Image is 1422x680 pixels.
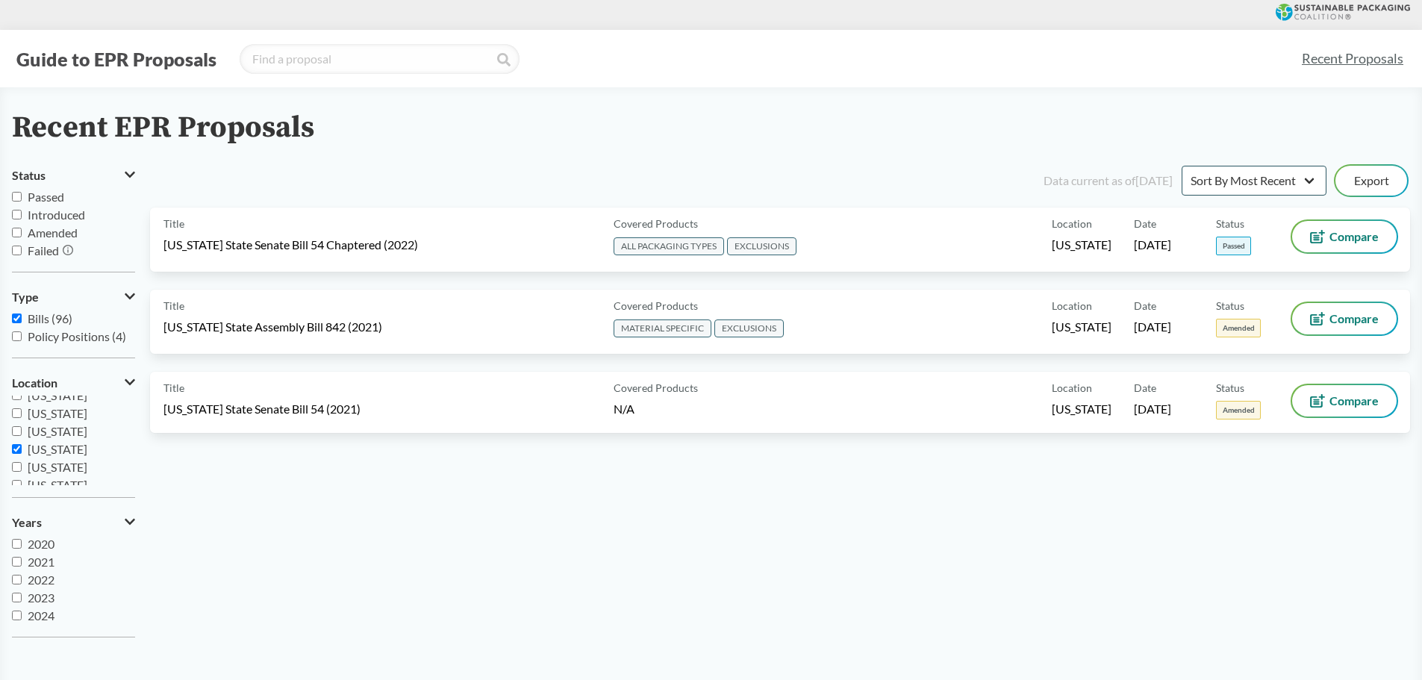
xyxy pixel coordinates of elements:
h2: Recent EPR Proposals [12,111,314,145]
input: Find a proposal [240,44,520,74]
input: [US_STATE] [12,426,22,436]
input: [US_STATE] [12,462,22,472]
input: Introduced [12,210,22,219]
div: Data current as of [DATE] [1044,172,1173,190]
span: Amended [1216,401,1261,419]
span: [US_STATE] [28,460,87,474]
span: Compare [1329,395,1379,407]
input: 2022 [12,575,22,584]
span: [US_STATE] [28,406,87,420]
button: Compare [1292,303,1397,334]
input: 2020 [12,539,22,549]
span: Compare [1329,231,1379,243]
input: 2021 [12,557,22,567]
span: Date [1134,298,1156,314]
input: 2023 [12,593,22,602]
span: Covered Products [614,380,698,396]
span: Status [1216,380,1244,396]
input: [US_STATE] [12,444,22,454]
span: [US_STATE] [1052,401,1111,417]
span: Passed [28,190,64,204]
span: Date [1134,216,1156,231]
input: Passed [12,192,22,202]
span: Location [12,376,57,390]
span: Passed [1216,237,1251,255]
span: [US_STATE] State Senate Bill 54 Chaptered (2022) [163,237,418,253]
button: Export [1335,166,1407,196]
span: [US_STATE] [28,478,87,492]
span: Compare [1329,313,1379,325]
span: Location [1052,216,1092,231]
span: Amended [28,225,78,240]
span: Bills (96) [28,311,72,325]
span: Location [1052,298,1092,314]
button: Guide to EPR Proposals [12,47,221,71]
span: 2022 [28,573,54,587]
input: [US_STATE] [12,480,22,490]
span: EXCLUSIONS [727,237,796,255]
button: Status [12,163,135,188]
span: Status [12,169,46,182]
span: Amended [1216,319,1261,337]
span: [DATE] [1134,401,1171,417]
input: 2024 [12,611,22,620]
span: 2024 [28,608,54,623]
span: Title [163,216,184,231]
span: Failed [28,243,59,258]
span: Type [12,290,39,304]
span: EXCLUSIONS [714,319,784,337]
span: [US_STATE] [28,442,87,456]
span: [US_STATE] [1052,237,1111,253]
input: Failed [12,246,22,255]
span: N/A [614,402,634,416]
button: Compare [1292,385,1397,417]
span: Title [163,298,184,314]
span: [US_STATE] State Assembly Bill 842 (2021) [163,319,382,335]
a: Recent Proposals [1295,42,1410,75]
input: [US_STATE] [12,390,22,400]
span: Covered Products [614,298,698,314]
button: Type [12,284,135,310]
span: Title [163,380,184,396]
span: [DATE] [1134,237,1171,253]
span: Location [1052,380,1092,396]
input: Amended [12,228,22,237]
span: Covered Products [614,216,698,231]
span: 2020 [28,537,54,551]
span: [US_STATE] State Senate Bill 54 (2021) [163,401,361,417]
button: Location [12,370,135,396]
button: Compare [1292,221,1397,252]
span: Introduced [28,208,85,222]
input: Bills (96) [12,314,22,323]
input: Policy Positions (4) [12,331,22,341]
button: Years [12,510,135,535]
span: [DATE] [1134,319,1171,335]
span: 2023 [28,590,54,605]
span: [US_STATE] [28,424,87,438]
span: Years [12,516,42,529]
span: ALL PACKAGING TYPES [614,237,724,255]
span: Policy Positions (4) [28,329,126,343]
span: Date [1134,380,1156,396]
span: Status [1216,298,1244,314]
span: [US_STATE] [1052,319,1111,335]
input: [US_STATE] [12,408,22,418]
span: [US_STATE] [28,388,87,402]
span: MATERIAL SPECIFIC [614,319,711,337]
span: 2021 [28,555,54,569]
span: Status [1216,216,1244,231]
